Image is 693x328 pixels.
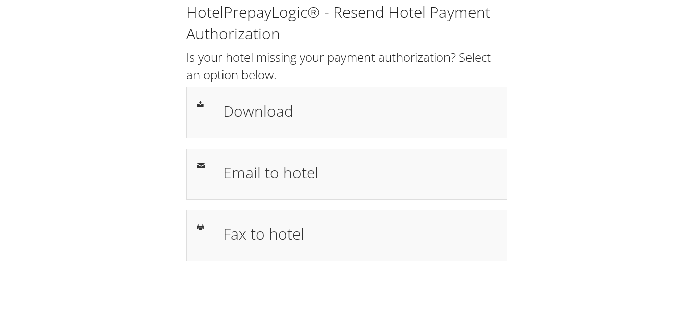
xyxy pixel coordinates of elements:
h1: Email to hotel [223,161,497,184]
h1: Fax to hotel [223,222,497,245]
a: Download [186,87,507,138]
h1: HotelPrepayLogic® - Resend Hotel Payment Authorization [186,2,507,44]
h2: Is your hotel missing your payment authorization? Select an option below. [186,49,507,83]
a: Fax to hotel [186,210,507,261]
a: Email to hotel [186,149,507,200]
h1: Download [223,100,497,123]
